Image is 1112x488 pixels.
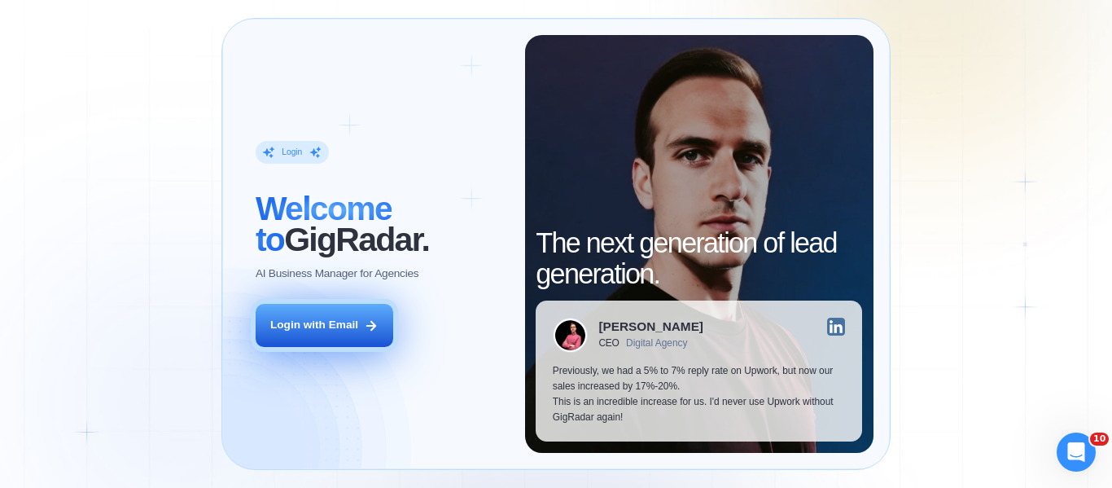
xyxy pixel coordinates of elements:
[256,190,392,258] span: Welcome to
[256,194,508,255] h2: ‍ GigRadar.
[256,266,418,282] p: AI Business Manager for Agencies
[626,338,687,350] div: Digital Agency
[1057,433,1096,472] iframe: Intercom live chat
[536,228,862,289] h2: The next generation of lead generation.
[1090,433,1109,446] span: 10
[598,320,703,332] div: [PERSON_NAME]
[270,318,358,333] div: Login with Email
[256,304,393,347] button: Login with Email
[282,147,302,158] div: Login
[553,363,846,424] p: Previously, we had a 5% to 7% reply rate on Upwork, but now our sales increased by 17%-20%. This ...
[598,338,619,350] div: CEO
